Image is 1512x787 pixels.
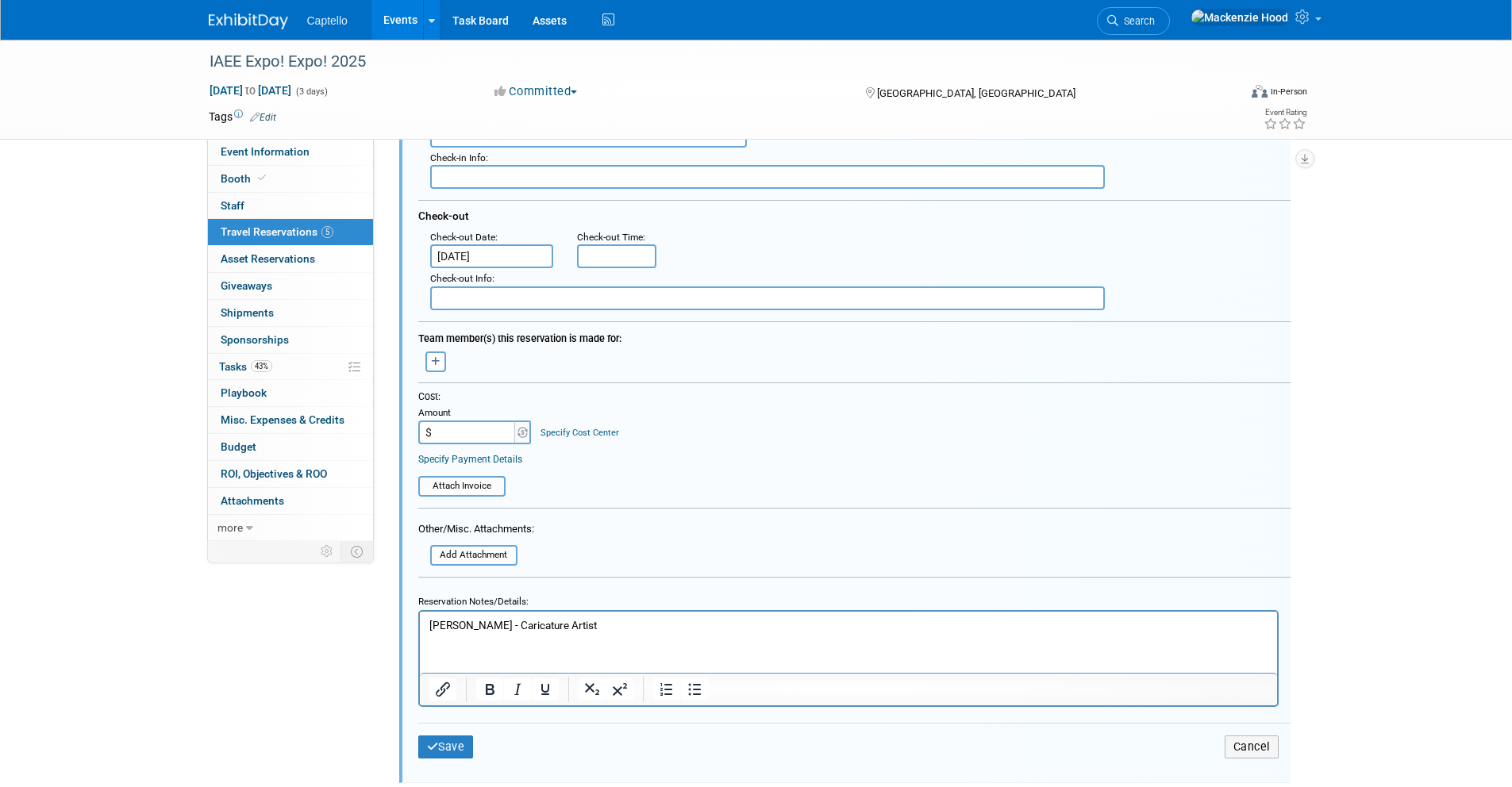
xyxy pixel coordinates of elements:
small: : [430,152,488,163]
button: Bullet list [681,678,708,701]
a: Specify Payment Details [418,454,522,465]
button: Bold [476,678,503,701]
img: Format-Inperson.png [1252,85,1268,98]
a: Misc. Expenses & Credits [208,407,373,433]
span: Staff [221,199,244,212]
span: Event Information [221,145,310,158]
a: Event Information [208,139,373,165]
span: Shipments [221,306,274,319]
span: Giveaways [221,279,272,292]
span: Misc. Expenses & Credits [221,413,344,426]
span: to [243,84,258,97]
a: Staff [208,193,373,219]
small: : [430,273,494,284]
span: Check-out Date [430,232,495,243]
span: Booth [221,172,269,185]
div: Team member(s) this reservation is made for: [418,324,1291,347]
a: Search [1097,7,1170,35]
span: Captello [307,14,348,27]
span: Attachments [221,494,284,507]
span: Playbook [221,386,267,399]
div: Other/Misc. Attachments: [418,522,534,540]
span: Tasks [219,360,272,373]
img: ExhibitDay [209,13,288,29]
button: Subscript [579,678,606,701]
div: Event Rating [1264,109,1306,117]
img: Mackenzie Hood [1191,9,1289,26]
span: Check-in Info [430,152,486,163]
span: Asset Reservations [221,252,315,265]
div: IAEE Expo! Expo! 2025 [204,48,1214,76]
iframe: Rich Text Area [420,612,1277,673]
button: Italic [504,678,531,701]
div: Amount [418,407,533,421]
td: Personalize Event Tab Strip [314,541,341,562]
small: : [430,232,498,243]
a: Giveaways [208,273,373,299]
a: ROI, Objectives & ROO [208,461,373,487]
span: 5 [321,226,333,238]
span: Search [1118,15,1155,27]
div: Event Format [1145,83,1308,106]
a: Playbook [208,380,373,406]
span: Check-out Info [430,273,492,284]
span: [DATE] [DATE] [209,83,292,98]
button: Numbered list [653,678,680,701]
a: Sponsorships [208,327,373,353]
td: Tags [209,109,276,125]
a: Travel Reservations5 [208,219,373,245]
span: 43% [251,360,272,372]
span: Travel Reservations [221,225,333,238]
a: Booth [208,166,373,192]
span: ROI, Objectives & ROO [221,467,327,480]
span: Check-out [418,209,469,222]
div: Cost: [418,390,1291,404]
button: Insert/edit link [429,678,456,701]
button: Cancel [1225,735,1279,758]
a: Attachments [208,488,373,514]
a: Specify Cost Center [541,428,619,438]
a: Tasks43% [208,354,373,380]
a: Edit [250,112,276,123]
a: Budget [208,434,373,460]
button: Save [418,735,474,758]
div: In-Person [1270,86,1307,98]
span: Budget [221,440,256,453]
a: Shipments [208,300,373,326]
small: : [577,232,645,243]
span: Sponsorships [221,333,289,346]
td: Toggle Event Tabs [340,541,373,562]
span: more [217,521,243,534]
span: [GEOGRAPHIC_DATA], [GEOGRAPHIC_DATA] [877,87,1075,99]
button: Superscript [606,678,633,701]
div: Reservation Notes/Details: [418,589,1279,610]
i: Booth reservation complete [258,174,266,182]
a: more [208,515,373,541]
button: Underline [532,678,559,701]
span: (3 days) [294,86,328,97]
a: Asset Reservations [208,246,373,272]
span: Check-out Time [577,232,643,243]
button: Committed [489,83,583,100]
